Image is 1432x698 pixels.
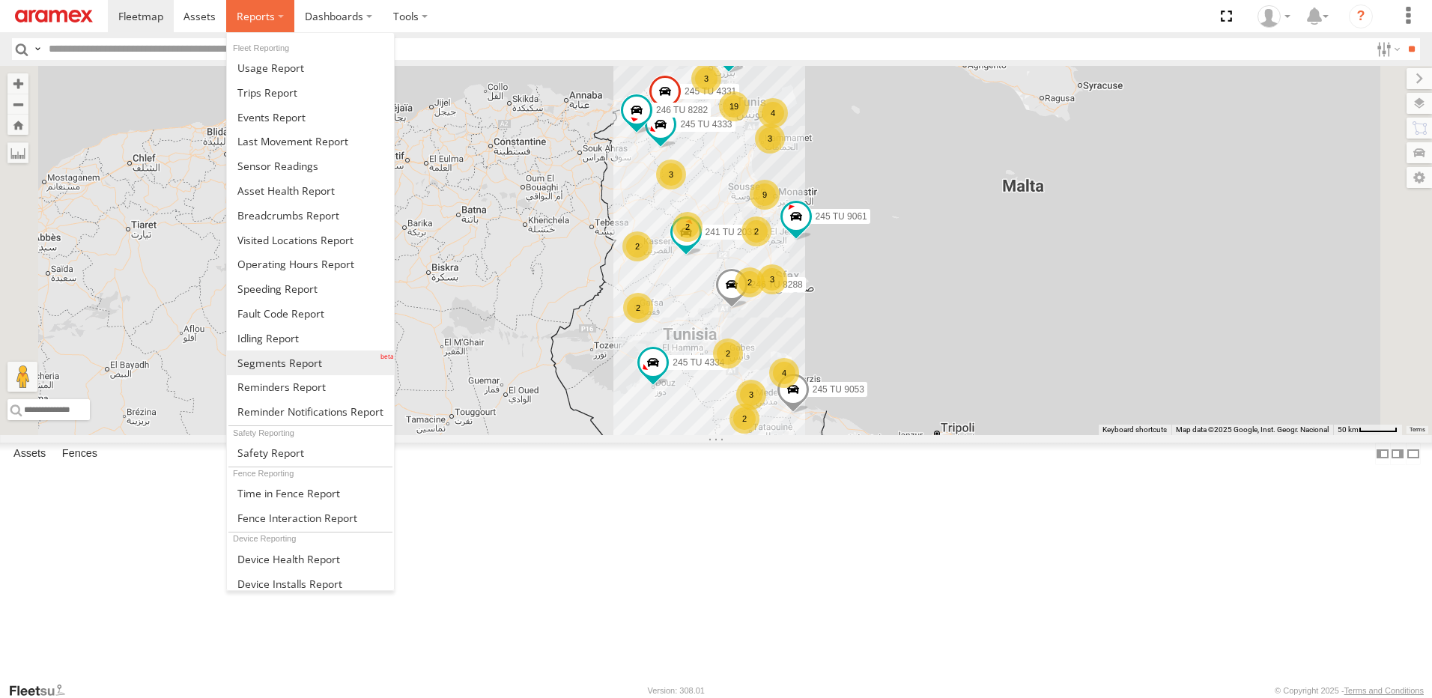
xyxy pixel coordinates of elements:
label: Dock Summary Table to the Right [1390,443,1405,464]
a: Trips Report [227,80,394,105]
div: 2 [673,212,703,242]
label: Dock Summary Table to the Left [1375,443,1390,464]
div: 19 [719,91,749,121]
img: aramex-logo.svg [15,10,93,22]
i: ? [1349,4,1373,28]
a: Asset Operating Hours Report [227,252,394,276]
a: Fault Code Report [227,301,394,326]
button: Zoom in [7,73,28,94]
span: 245 TU 9053 [813,384,864,395]
a: Terms (opens in new tab) [1410,427,1425,433]
div: 3 [691,64,721,94]
div: 2 [735,267,765,297]
a: Fleet Speed Report [227,276,394,301]
div: Ahmed Khanfir [1252,5,1296,28]
div: 2 [729,404,759,434]
span: 245 TU 4334 [673,357,724,368]
a: Service Reminder Notifications Report [227,399,394,424]
span: 245 TU 4331 [685,85,736,96]
a: Device Installs Report [227,571,394,596]
span: Map data ©2025 Google, Inst. Geogr. Nacional [1176,425,1329,434]
div: 3 [736,380,766,410]
span: 241 TU 2031 [706,227,757,237]
div: 3 [757,264,787,294]
button: Map Scale: 50 km per 48 pixels [1333,425,1402,435]
div: © Copyright 2025 - [1275,686,1424,695]
a: Device Health Report [227,547,394,571]
a: Safety Report [227,440,394,465]
label: Search Query [31,38,43,60]
a: Last Movement Report [227,129,394,154]
button: Zoom out [7,94,28,115]
div: 4 [758,98,788,128]
a: Visited Locations Report [227,228,394,252]
label: Search Filter Options [1371,38,1403,60]
a: Reminders Report [227,375,394,400]
div: 3 [656,160,686,189]
span: 246 TU 8282 [656,105,708,115]
a: Full Events Report [227,105,394,130]
div: 2 [713,339,743,368]
a: Fence Interaction Report [227,506,394,530]
div: 9 [750,180,780,210]
a: Visit our Website [8,683,77,698]
a: Breadcrumbs Report [227,203,394,228]
div: 2 [622,231,652,261]
label: Fences [55,443,105,464]
a: Usage Report [227,55,394,80]
div: 2 [741,216,771,246]
label: Map Settings [1407,167,1432,188]
a: Idling Report [227,326,394,350]
span: 50 km [1338,425,1359,434]
button: Zoom Home [7,115,28,135]
div: 3 [755,124,785,154]
span: 245 TU 4333 [680,119,732,130]
div: 2 [623,293,653,323]
a: Sensor Readings [227,154,394,178]
button: Drag Pegman onto the map to open Street View [7,362,37,392]
a: Time in Fences Report [227,481,394,506]
div: 4 [769,358,799,388]
a: Terms and Conditions [1344,686,1424,695]
label: Measure [7,142,28,163]
a: Segments Report [227,350,394,375]
label: Hide Summary Table [1406,443,1421,464]
span: 246 TU 8288 [751,279,803,290]
a: Asset Health Report [227,178,394,203]
label: Assets [6,443,53,464]
button: Keyboard shortcuts [1102,425,1167,435]
div: Version: 308.01 [648,686,705,695]
span: 245 TU 9061 [816,211,867,222]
